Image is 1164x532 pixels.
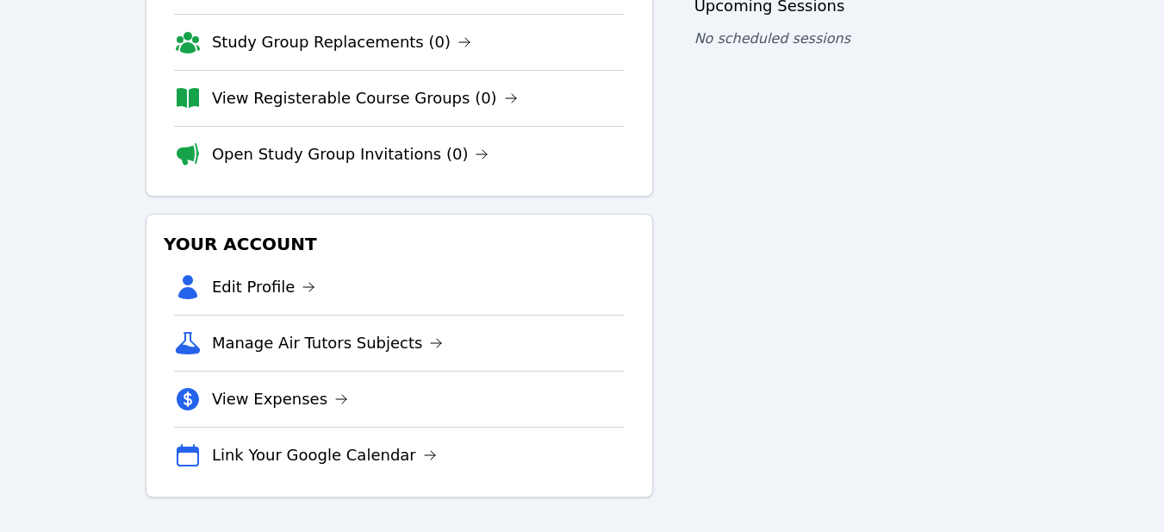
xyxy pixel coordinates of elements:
a: Link Your Google Calendar [212,443,437,467]
a: Edit Profile [212,275,316,299]
a: Study Group Replacements (0) [212,30,471,54]
a: Open Study Group Invitations (0) [212,142,489,166]
a: View Registerable Course Groups (0) [212,86,518,110]
h3: Your Account [160,228,638,260]
a: View Expenses [212,387,348,411]
a: Manage Air Tutors Subjects [212,331,444,355]
span: No scheduled sessions [694,30,850,47]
